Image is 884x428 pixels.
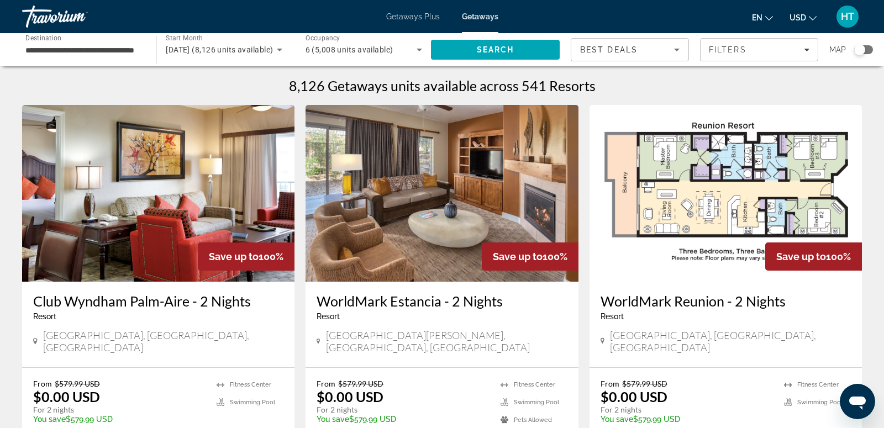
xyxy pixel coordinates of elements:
iframe: Кнопка запуска окна обмена сообщениями [840,384,875,419]
span: Save up to [209,251,259,262]
span: Resort [33,312,56,321]
span: From [601,379,619,388]
span: Swimming Pool [797,399,843,406]
img: Club Wyndham Palm-Aire - 2 Nights [22,105,294,282]
h1: 8,126 Getaways units available across 541 Resorts [289,77,596,94]
div: 100% [198,242,294,271]
input: Select destination [25,44,142,57]
a: WorldMark Estancia - 2 Nights [317,293,567,309]
span: Fitness Center [514,381,555,388]
button: Change currency [790,9,817,25]
a: Club Wyndham Palm-Aire - 2 Nights [33,293,283,309]
span: [GEOGRAPHIC_DATA][PERSON_NAME], [GEOGRAPHIC_DATA], [GEOGRAPHIC_DATA] [326,329,567,353]
span: [GEOGRAPHIC_DATA], [GEOGRAPHIC_DATA], [GEOGRAPHIC_DATA] [610,329,851,353]
span: Swimming Pool [230,399,275,406]
span: Destination [25,34,61,41]
a: Travorium [22,2,133,31]
span: Start Month [166,34,203,42]
span: [GEOGRAPHIC_DATA], [GEOGRAPHIC_DATA], [GEOGRAPHIC_DATA] [43,329,284,353]
p: $0.00 USD [601,388,667,405]
span: Fitness Center [797,381,839,388]
img: WorldMark Estancia - 2 Nights [306,105,578,282]
p: For 2 nights [33,405,206,415]
div: 100% [482,242,578,271]
span: HT [841,11,854,22]
span: USD [790,13,806,22]
span: $579.99 USD [55,379,100,388]
span: Filters [709,45,746,54]
span: 6 (5,008 units available) [306,45,393,54]
span: Search [477,45,514,54]
span: Resort [317,312,340,321]
span: Map [829,42,846,57]
p: $579.99 USD [33,415,206,424]
span: Swimming Pool [514,399,559,406]
span: You save [317,415,349,424]
button: Filters [700,38,818,61]
span: Occupancy [306,34,340,42]
span: Best Deals [580,45,638,54]
p: For 2 nights [601,405,773,415]
a: Getaways [462,12,498,21]
mat-select: Sort by [580,43,680,56]
p: For 2 nights [317,405,489,415]
a: Getaways Plus [386,12,440,21]
p: $579.99 USD [601,415,773,424]
span: Pets Allowed [514,416,552,424]
span: Resort [601,312,624,321]
p: $0.00 USD [33,388,100,405]
span: Fitness Center [230,381,271,388]
button: User Menu [833,5,862,28]
button: Change language [752,9,773,25]
img: WorldMark Reunion - 2 Nights [590,105,862,282]
span: [DATE] (8,126 units available) [166,45,273,54]
p: $0.00 USD [317,388,383,405]
span: You save [601,415,633,424]
button: Search [431,40,560,60]
span: en [752,13,762,22]
span: From [33,379,52,388]
span: Save up to [776,251,826,262]
span: From [317,379,335,388]
span: Save up to [493,251,543,262]
div: 100% [765,242,862,271]
span: $579.99 USD [338,379,383,388]
p: $579.99 USD [317,415,489,424]
span: $579.99 USD [622,379,667,388]
span: You save [33,415,66,424]
a: WorldMark Reunion - 2 Nights [601,293,851,309]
